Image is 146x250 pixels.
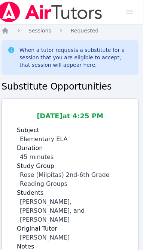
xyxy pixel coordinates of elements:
span: Sessions [28,28,51,34]
label: Students [17,188,123,197]
span: Requested [71,28,98,34]
span: [DATE] at 4:25 PM [37,112,103,120]
div: Rose (Milpitas) 2nd-6th Grade Reading Groups [20,171,123,188]
div: [PERSON_NAME], [PERSON_NAME], and [PERSON_NAME] [20,197,123,224]
div: Elementary ELA [20,135,123,144]
div: 45 minutes [20,153,123,162]
label: Study Group [17,162,123,171]
h2: Substitute Opportunities [1,81,139,93]
div: [PERSON_NAME] [20,233,123,242]
label: Original Tutor [17,224,123,233]
div: When a tutor requests a substitute for a session that you are eligible to accept, that session wi... [19,46,133,69]
a: Sessions [28,27,51,34]
label: Duration [17,144,123,153]
nav: Breadcrumb [1,27,139,34]
label: Subject [17,126,123,135]
a: Requested [71,27,98,34]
